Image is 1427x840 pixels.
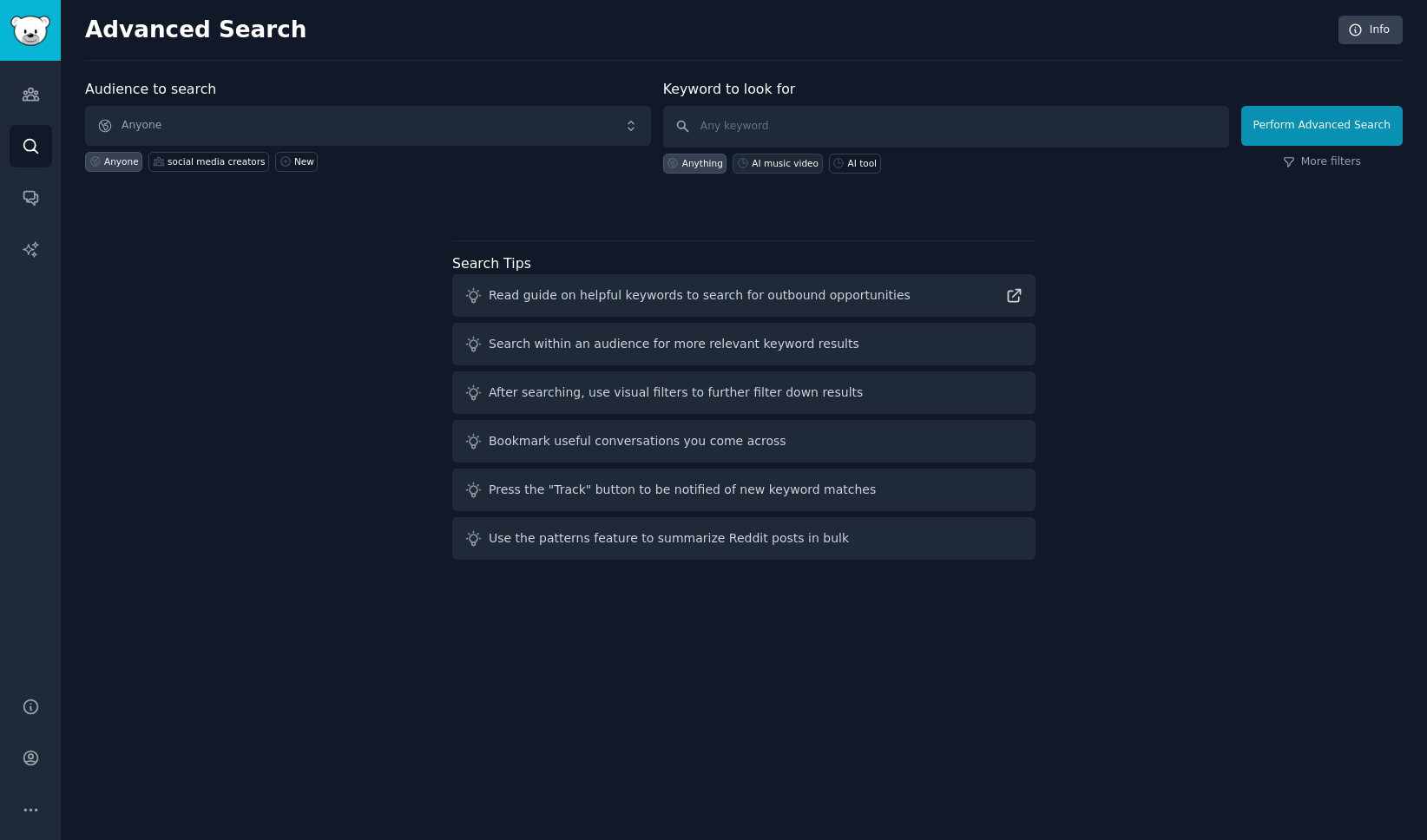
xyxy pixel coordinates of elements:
[752,157,819,169] div: AI music video
[489,481,876,499] div: Press the "Track" button to be notified of new keyword matches
[489,384,863,402] div: After searching, use visual filters to further filter down results
[1338,16,1403,45] a: Info
[10,16,50,46] img: GummySearch logo
[452,255,531,272] label: Search Tips
[682,157,723,169] div: Anything
[1283,154,1361,170] a: More filters
[85,81,216,97] label: Audience to search
[489,432,786,450] div: Bookmark useful conversations you come across
[1241,106,1403,146] button: Perform Advanced Search
[85,106,651,146] button: Anyone
[489,529,849,548] div: Use the patterns feature to summarize Reddit posts in bulk
[275,152,318,172] a: New
[168,155,265,167] div: social media creators
[663,106,1229,148] input: Any keyword
[104,155,139,167] div: Anyone
[489,286,911,305] div: Read guide on helpful keywords to search for outbound opportunities
[294,155,314,167] div: New
[85,16,1329,44] h2: Advanced Search
[663,81,796,97] label: Keyword to look for
[848,157,878,169] div: AI tool
[489,335,859,353] div: Search within an audience for more relevant keyword results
